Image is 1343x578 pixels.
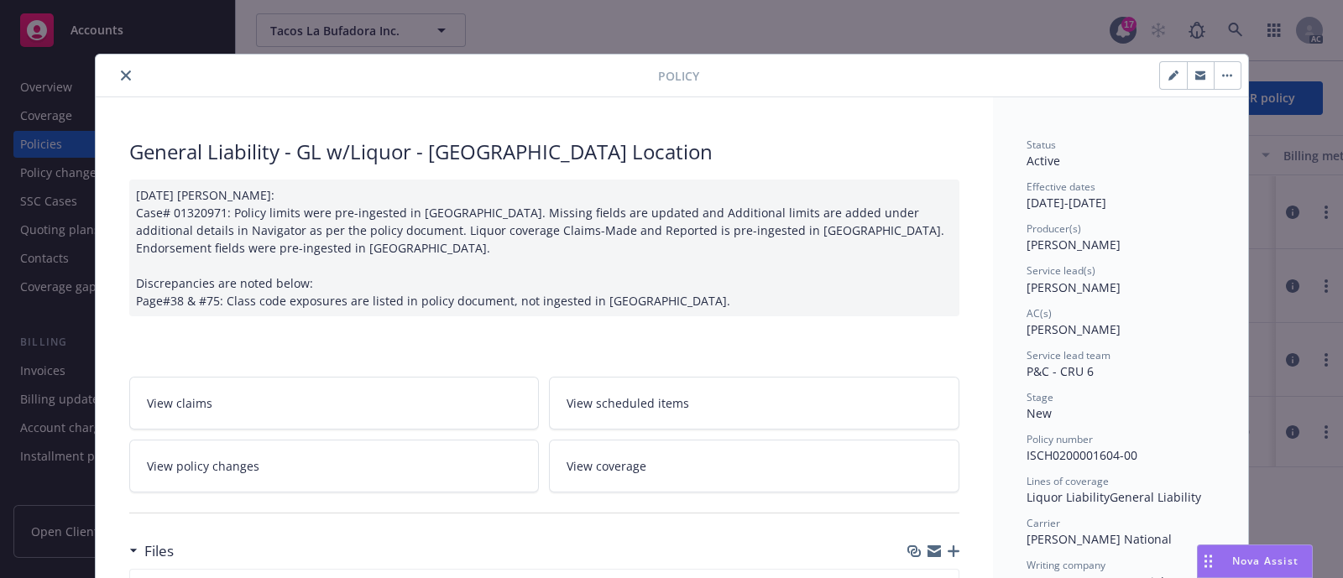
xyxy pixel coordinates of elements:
span: View scheduled items [567,394,689,412]
span: [PERSON_NAME] [1027,279,1121,295]
span: View policy changes [147,457,259,475]
span: Effective dates [1027,180,1095,194]
span: Liquor Liability [1027,489,1110,505]
span: View coverage [567,457,646,475]
span: Policy [658,67,699,85]
button: Nova Assist [1197,544,1313,578]
a: View scheduled items [549,377,959,430]
span: Producer(s) [1027,221,1081,236]
span: ISCH0200001604-00 [1027,447,1137,463]
div: Drag to move [1198,545,1219,577]
a: View policy changes [129,440,540,492]
span: Active [1027,153,1060,169]
span: New [1027,405,1052,421]
span: Service lead(s) [1027,263,1095,278]
span: [PERSON_NAME] [1027,321,1121,337]
span: AC(s) [1027,306,1052,320]
div: General Liability - GL w/Liquor - [GEOGRAPHIC_DATA] Location [129,138,959,166]
span: Nova Assist [1232,554,1299,568]
span: General Liability [1110,489,1201,505]
button: close [116,65,136,86]
a: View coverage [549,440,959,492]
span: [PERSON_NAME] [1027,237,1121,253]
span: [PERSON_NAME] National [1027,531,1172,547]
span: Writing company [1027,558,1105,572]
span: Service lead team [1027,348,1110,362]
span: Status [1027,138,1056,152]
span: View claims [147,394,212,412]
span: P&C - CRU 6 [1027,363,1094,379]
span: Carrier [1027,516,1060,530]
div: [DATE] - [DATE] [1027,180,1215,211]
a: View claims [129,377,540,430]
span: Stage [1027,390,1053,404]
span: Lines of coverage [1027,474,1109,488]
h3: Files [144,540,174,562]
div: [DATE] [PERSON_NAME]: Case# 01320971: Policy limits were pre-ingested in [GEOGRAPHIC_DATA]. Missi... [129,180,959,316]
span: Policy number [1027,432,1093,446]
div: Files [129,540,174,562]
